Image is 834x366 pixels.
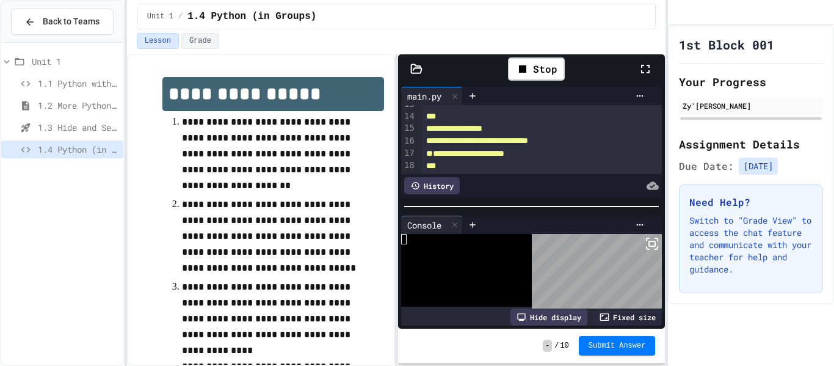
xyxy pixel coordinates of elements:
h1: 1st Block 001 [679,36,774,53]
div: main.py [401,87,463,105]
div: 18 [401,159,416,172]
span: Back to Teams [43,15,100,28]
div: 16 [401,135,416,147]
span: / [178,12,183,21]
span: 10 [560,341,568,351]
span: [DATE] [739,158,778,175]
div: Stop [508,57,565,81]
h2: Your Progress [679,73,823,90]
span: 1.2 More Python (using Turtle) [38,99,118,112]
button: Lesson [137,33,179,49]
h2: Assignment Details [679,136,823,153]
div: Hide display [510,309,587,326]
span: 1.4 Python (in Groups) [38,143,118,156]
div: Console [401,216,463,234]
div: 14 [401,111,416,123]
span: Due Date: [679,159,734,174]
h3: Need Help? [689,195,813,210]
button: Submit Answer [579,336,656,356]
div: 19 [401,172,416,184]
span: / [554,341,559,351]
div: Console [401,219,448,232]
div: Fixed size [593,309,662,326]
p: Switch to "Grade View" to access the chat feature and communicate with your teacher for help and ... [689,214,813,276]
span: - [543,340,552,352]
span: 1.4 Python (in Groups) [187,9,316,24]
div: Zy'[PERSON_NAME] [683,100,819,111]
span: 1.1 Python with Turtle [38,77,118,90]
span: Unit 1 [147,12,173,21]
div: 17 [401,147,416,159]
div: 15 [401,122,416,134]
span: Unit 1 [32,55,118,68]
span: Submit Answer [589,341,646,351]
span: 1.3 Hide and Seek [38,121,118,134]
div: main.py [401,90,448,103]
div: History [404,177,460,194]
button: Grade [181,33,219,49]
button: Back to Teams [11,9,114,35]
